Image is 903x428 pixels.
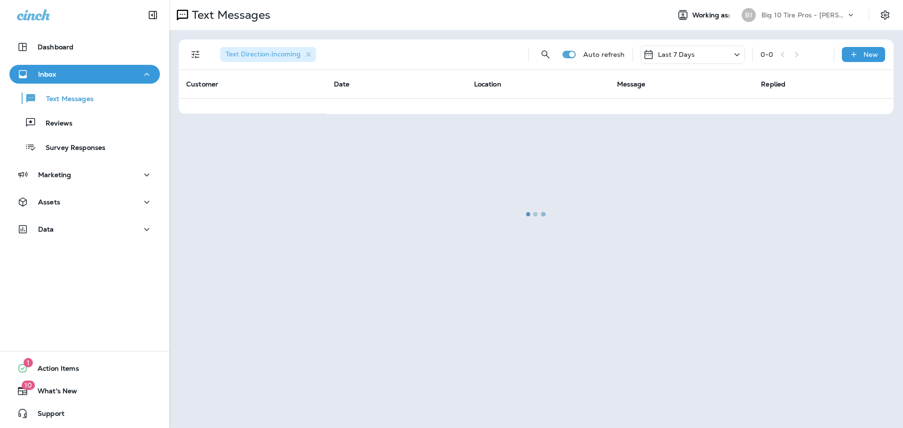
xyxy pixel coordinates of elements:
p: Data [38,226,54,233]
button: Data [9,220,160,239]
button: Dashboard [9,38,160,56]
span: 1 [24,358,33,367]
button: Marketing [9,165,160,184]
button: Assets [9,193,160,211]
button: Collapse Sidebar [140,6,166,24]
button: Support [9,404,160,423]
p: Marketing [38,171,71,179]
button: Text Messages [9,88,160,108]
span: Support [28,410,64,421]
button: 1Action Items [9,359,160,378]
p: Reviews [36,119,72,128]
span: What's New [28,387,77,398]
span: Action Items [28,365,79,376]
p: Survey Responses [36,144,105,153]
p: Dashboard [38,43,73,51]
p: Inbox [38,70,56,78]
button: Inbox [9,65,160,84]
button: Survey Responses [9,137,160,157]
button: 10What's New [9,381,160,400]
p: New [863,51,878,58]
p: Assets [38,198,60,206]
span: 10 [22,381,35,390]
p: Text Messages [37,95,94,104]
button: Reviews [9,113,160,132]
